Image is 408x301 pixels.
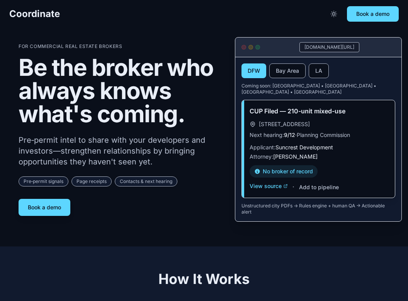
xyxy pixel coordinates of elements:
p: For Commercial Real Estate Brokers [19,43,223,50]
p: Applicant: [250,144,387,151]
button: Book a demo [347,6,399,22]
a: Coordinate [9,8,60,20]
span: [PERSON_NAME] [273,153,318,160]
button: Bay Area [269,63,306,78]
button: LA [309,63,329,78]
h2: How It Works [19,271,389,287]
button: View source [250,182,288,190]
p: Next hearing: · Planning Commission [250,131,387,139]
span: · [292,182,294,192]
p: Attorney: [250,153,387,161]
span: 9/12 [284,132,295,138]
button: Book a demo [19,199,70,216]
h3: CUP Filed — 210-unit mixed-use [250,106,387,116]
div: No broker of record [250,165,318,178]
span: Contacts & next hearing [115,176,177,186]
p: Pre‑permit intel to share with your developers and investors—strengthen relationships by bringing... [19,135,223,167]
span: Page receipts [71,176,112,186]
span: Suncrest Development [275,144,333,150]
p: Coming soon: [GEOGRAPHIC_DATA] • [GEOGRAPHIC_DATA] • [GEOGRAPHIC_DATA] • [GEOGRAPHIC_DATA] [241,83,395,95]
p: Unstructured city PDFs → Rules engine + human QA → Actionable alert [241,203,395,215]
button: Toggle theme [327,7,341,21]
span: [STREET_ADDRESS] [259,120,310,128]
span: Pre‑permit signals [19,176,68,186]
h1: Be the broker who always knows what's coming. [19,56,223,125]
button: Add to pipeline [299,183,339,191]
div: [DOMAIN_NAME][URL] [299,42,359,52]
button: DFW [241,63,266,78]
